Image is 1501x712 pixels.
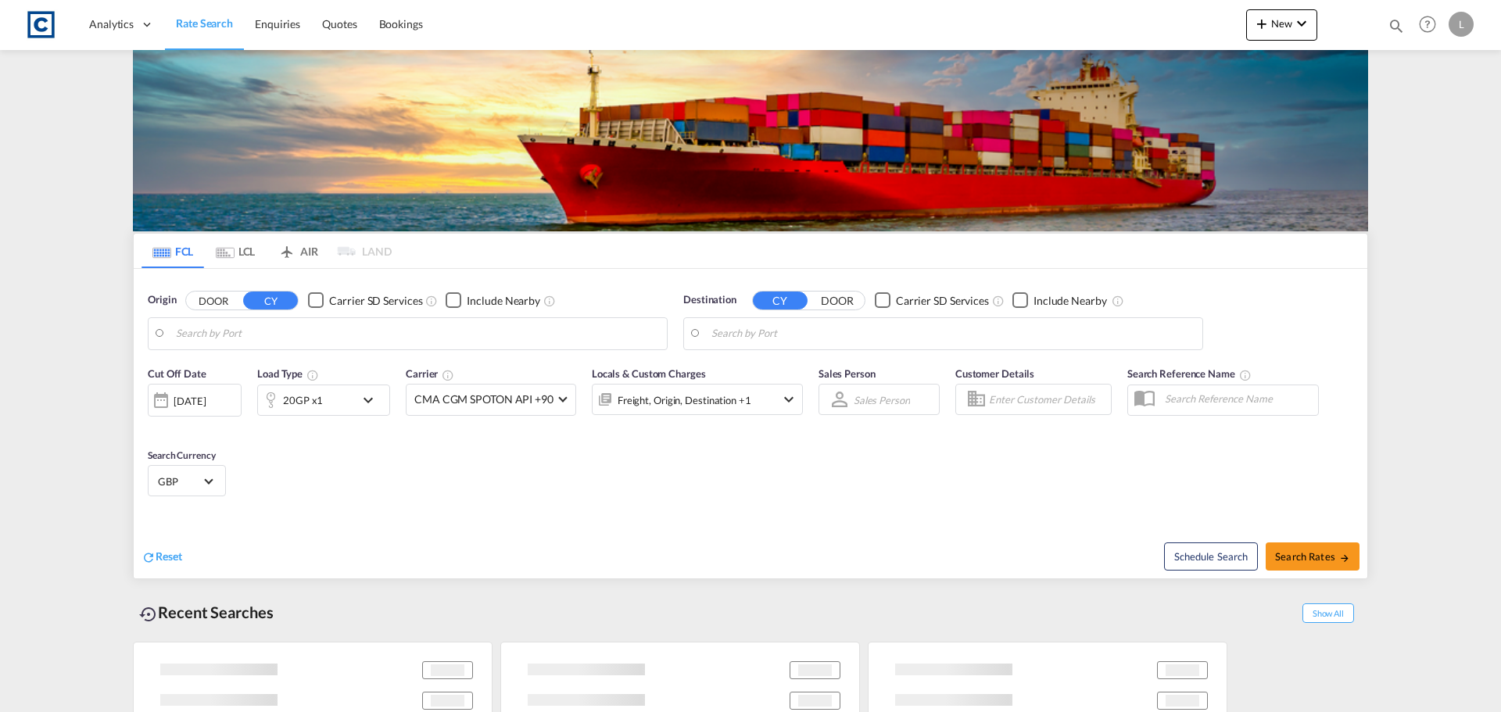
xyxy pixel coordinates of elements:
span: Help [1414,11,1441,38]
div: Freight Origin Destination Factory Stuffingicon-chevron-down [592,384,803,415]
button: DOOR [810,292,865,309]
div: [DATE] [174,394,206,408]
input: Search Reference Name [1157,387,1318,410]
md-pagination-wrapper: Use the left and right arrow keys to navigate between tabs [142,234,392,268]
input: Search by Port [176,322,659,345]
div: Carrier SD Services [329,293,422,309]
span: Search Rates [1275,550,1350,563]
md-select: Select Currency: £ GBPUnited Kingdom Pound [156,470,217,492]
md-checkbox: Checkbox No Ink [308,292,422,309]
div: Include Nearby [1034,293,1107,309]
button: CY [753,292,808,309]
md-icon: Unchecked: Ignores neighbouring ports when fetching rates.Checked : Includes neighbouring ports w... [1112,295,1124,307]
md-icon: Your search will be saved by the below given name [1239,369,1252,381]
md-icon: icon-plus 400-fg [1252,14,1271,33]
div: [DATE] [148,384,242,417]
div: 20GP x1 [283,389,323,411]
div: icon-refreshReset [142,549,182,566]
span: Cut Off Date [148,367,206,380]
span: Destination [683,292,736,308]
span: Rate Search [176,16,233,30]
button: Search Ratesicon-arrow-right [1266,542,1359,571]
md-icon: The selected Trucker/Carrierwill be displayed in the rate results If the rates are from another f... [442,369,454,381]
button: DOOR [186,292,241,309]
md-icon: icon-information-outline [306,369,319,381]
span: Quotes [322,17,356,30]
md-icon: icon-airplane [278,242,296,254]
md-icon: icon-chevron-down [779,390,798,409]
md-datepicker: Select [148,415,159,436]
div: L [1449,12,1474,37]
img: 1fdb9190129311efbfaf67cbb4249bed.jpeg [23,7,59,42]
span: Enquiries [255,17,300,30]
span: Origin [148,292,176,308]
div: Help [1414,11,1449,39]
div: Origin DOOR CY Checkbox No InkUnchecked: Search for CY (Container Yard) services for all selected... [134,269,1367,578]
md-checkbox: Checkbox No Ink [1012,292,1107,309]
md-icon: icon-magnify [1388,17,1405,34]
md-icon: Unchecked: Search for CY (Container Yard) services for all selected carriers.Checked : Search for... [425,295,438,307]
span: Search Currency [148,449,216,461]
span: New [1252,17,1311,30]
md-icon: icon-backup-restore [139,605,158,624]
div: Carrier SD Services [896,293,989,309]
md-tab-item: AIR [267,234,329,268]
div: 20GP x1icon-chevron-down [257,385,390,416]
md-tab-item: LCL [204,234,267,268]
md-icon: icon-chevron-down [1292,14,1311,33]
div: Freight Origin Destination Factory Stuffing [618,389,751,411]
div: Include Nearby [467,293,540,309]
md-checkbox: Checkbox No Ink [875,292,989,309]
div: icon-magnify [1388,17,1405,41]
span: Locals & Custom Charges [592,367,706,380]
span: Customer Details [955,367,1034,380]
md-icon: Unchecked: Ignores neighbouring ports when fetching rates.Checked : Includes neighbouring ports w... [543,295,556,307]
button: Note: By default Schedule search will only considerorigin ports, destination ports and cut off da... [1164,542,1258,571]
md-icon: icon-refresh [142,550,156,564]
span: Show All [1302,603,1354,623]
button: icon-plus 400-fgNewicon-chevron-down [1246,9,1317,41]
span: Bookings [379,17,423,30]
span: Search Reference Name [1127,367,1252,380]
input: Enter Customer Details [989,388,1106,411]
button: CY [243,292,298,309]
md-checkbox: Checkbox No Ink [446,292,540,309]
md-icon: icon-chevron-down [359,391,385,410]
img: LCL+%26+FCL+BACKGROUND.png [133,50,1368,231]
md-select: Sales Person [852,388,912,411]
span: Reset [156,549,182,563]
md-icon: Unchecked: Search for CY (Container Yard) services for all selected carriers.Checked : Search for... [992,295,1005,307]
span: Analytics [89,16,134,32]
span: CMA CGM SPOTON API +90 [414,392,553,407]
span: Sales Person [819,367,876,380]
span: Load Type [257,367,319,380]
div: Recent Searches [133,595,280,630]
input: Search by Port [711,322,1195,345]
md-icon: icon-arrow-right [1339,553,1350,564]
span: Carrier [406,367,454,380]
md-tab-item: FCL [142,234,204,268]
span: GBP [158,474,202,488]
